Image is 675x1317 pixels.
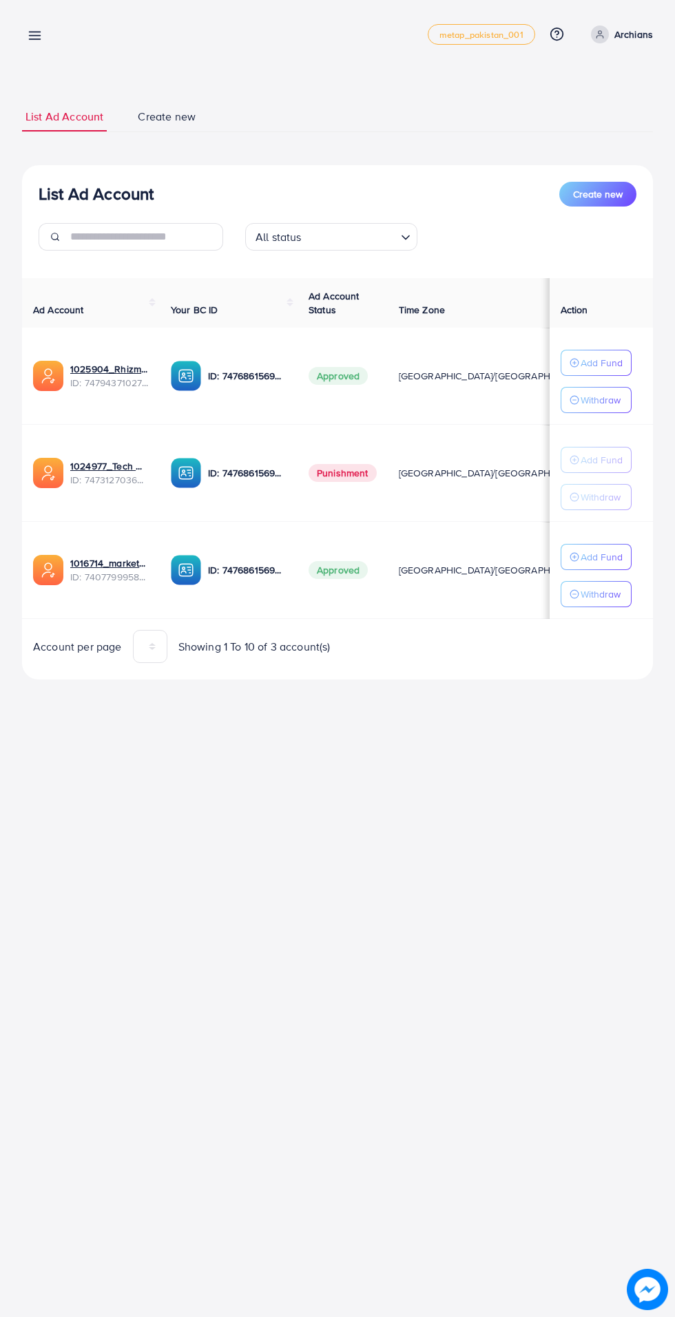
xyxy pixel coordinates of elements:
[208,562,287,578] p: ID: 7476861569385742352
[561,387,632,413] button: Withdraw
[581,392,621,408] p: Withdraw
[399,466,590,480] span: [GEOGRAPHIC_DATA]/[GEOGRAPHIC_DATA]
[70,556,149,570] a: 1016714_marketbay_1724762849692
[70,459,149,487] div: <span class='underline'>1024977_Tech Wave_1739972983986</span></br>7473127036257615873
[428,24,535,45] a: metap_pakistan_001
[309,464,377,482] span: Punishment
[614,26,653,43] p: Archians
[581,452,623,468] p: Add Fund
[70,376,149,390] span: ID: 7479437102770323473
[573,187,623,201] span: Create new
[399,369,590,383] span: [GEOGRAPHIC_DATA]/[GEOGRAPHIC_DATA]
[33,303,84,317] span: Ad Account
[70,570,149,584] span: ID: 7407799958096789521
[70,362,149,390] div: <span class='underline'>1025904_Rhizmall Archbeat_1741442161001</span></br>7479437102770323473
[561,303,588,317] span: Action
[561,484,632,510] button: Withdraw
[178,639,331,655] span: Showing 1 To 10 of 3 account(s)
[627,1269,668,1310] img: image
[581,549,623,565] p: Add Fund
[581,355,623,371] p: Add Fund
[33,555,63,585] img: ic-ads-acc.e4c84228.svg
[33,361,63,391] img: ic-ads-acc.e4c84228.svg
[171,555,201,585] img: ic-ba-acc.ded83a64.svg
[171,303,218,317] span: Your BC ID
[585,25,653,43] a: Archians
[561,544,632,570] button: Add Fund
[561,350,632,376] button: Add Fund
[253,227,304,247] span: All status
[25,109,103,125] span: List Ad Account
[138,109,196,125] span: Create new
[70,459,149,473] a: 1024977_Tech Wave_1739972983986
[171,361,201,391] img: ic-ba-acc.ded83a64.svg
[399,563,590,577] span: [GEOGRAPHIC_DATA]/[GEOGRAPHIC_DATA]
[309,367,368,385] span: Approved
[208,368,287,384] p: ID: 7476861569385742352
[39,184,154,204] h3: List Ad Account
[559,182,636,207] button: Create new
[33,639,122,655] span: Account per page
[171,458,201,488] img: ic-ba-acc.ded83a64.svg
[70,556,149,584] div: <span class='underline'>1016714_marketbay_1724762849692</span></br>7407799958096789521
[70,362,149,376] a: 1025904_Rhizmall Archbeat_1741442161001
[208,465,287,481] p: ID: 7476861569385742352
[561,581,632,607] button: Withdraw
[581,489,621,505] p: Withdraw
[399,303,445,317] span: Time Zone
[245,223,417,251] div: Search for option
[309,289,360,317] span: Ad Account Status
[70,473,149,487] span: ID: 7473127036257615873
[306,224,395,247] input: Search for option
[33,458,63,488] img: ic-ads-acc.e4c84228.svg
[581,586,621,602] p: Withdraw
[561,447,632,473] button: Add Fund
[439,30,523,39] span: metap_pakistan_001
[309,561,368,579] span: Approved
